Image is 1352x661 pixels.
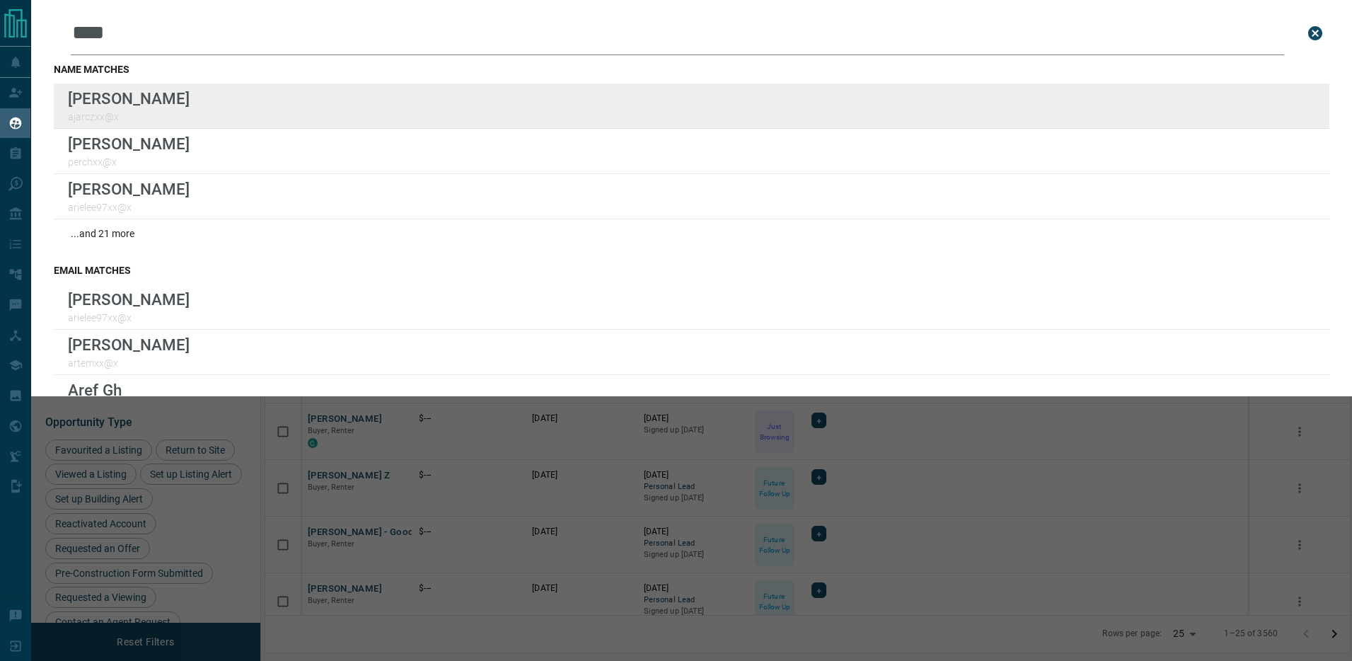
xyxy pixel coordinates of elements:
h3: name matches [54,64,1329,75]
p: perchxx@x [68,156,190,168]
p: [PERSON_NAME] [68,335,190,354]
p: arielee97xx@x [68,312,190,323]
p: artemxx@x [68,357,190,369]
p: [PERSON_NAME] [68,89,190,108]
p: Aref Gh [68,381,129,399]
h3: email matches [54,265,1329,276]
p: [PERSON_NAME] [68,134,190,153]
div: ...and 21 more [54,219,1329,248]
button: close search bar [1301,19,1329,47]
p: arielee97xx@x [68,202,190,213]
p: ajarczxx@x [68,111,190,122]
p: [PERSON_NAME] [68,180,190,198]
p: [PERSON_NAME] [68,290,190,309]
